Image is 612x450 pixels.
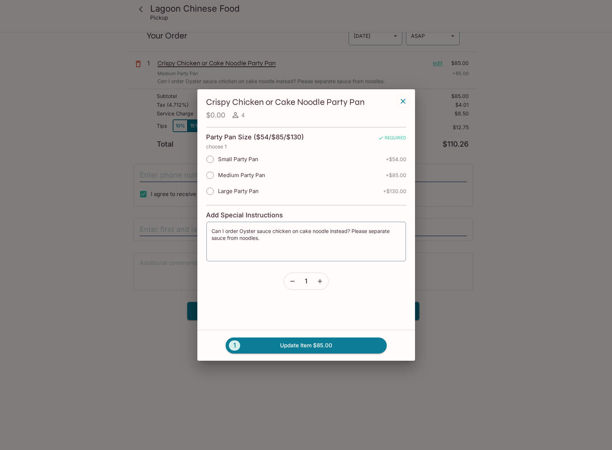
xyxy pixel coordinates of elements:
[206,97,395,108] h3: Crispy Chicken or Cake Noodle Party Pan
[218,188,259,195] span: Large Party Pan
[383,188,406,194] span: + $130.00
[218,156,258,163] span: Small Party Pan
[378,135,406,143] span: REQUIRED
[206,211,406,219] h4: Add Special Instructions
[218,172,265,179] span: Medium Party Pan
[206,133,304,141] h4: Party Pan Size ($54/$85/$130)
[305,277,307,285] span: 1
[229,340,240,351] span: 1
[386,156,406,162] span: + $54.00
[206,111,225,120] h4: $0.00
[226,337,387,353] button: 1Update Item $85.00
[206,144,406,150] p: choose 1
[386,172,406,178] span: + $85.00
[241,112,245,119] span: 4
[211,228,401,255] textarea: Can I order Oyster sauce chicken on cake noodle instead? Please separate sauce from noodles.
